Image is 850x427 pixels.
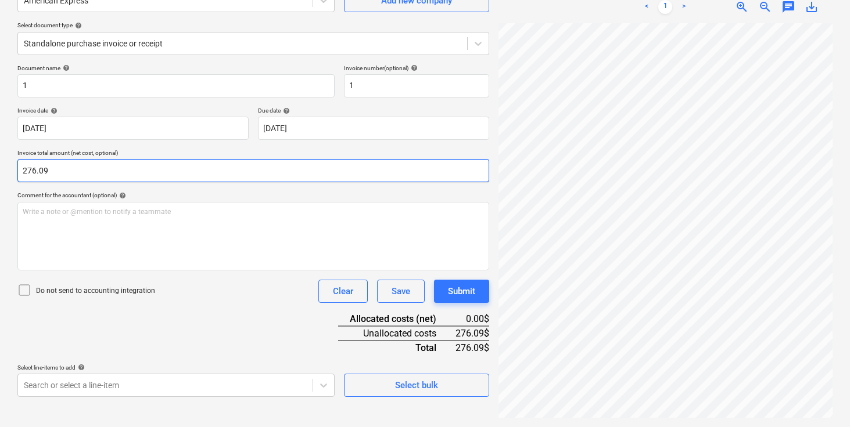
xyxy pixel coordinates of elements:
[408,64,418,71] span: help
[17,64,335,72] div: Document name
[76,364,85,371] span: help
[17,364,335,371] div: Select line-items to add
[338,341,455,354] div: Total
[281,107,290,114] span: help
[17,21,489,29] div: Select document type
[333,284,353,299] div: Clear
[17,149,489,159] p: Invoice total amount (net cost, optional)
[344,74,489,97] input: Invoice number
[17,74,335,97] input: Document name
[395,378,438,393] div: Select bulk
[36,286,155,296] p: Do not send to accounting integration
[338,312,455,326] div: Allocated costs (net)
[17,159,489,182] input: Invoice total amount (net cost, optional)
[338,326,455,341] div: Unallocated costs
[48,107,58,114] span: help
[455,326,489,341] div: 276.09$
[392,284,410,299] div: Save
[792,371,850,427] iframe: Chat Widget
[60,64,70,71] span: help
[117,192,126,199] span: help
[448,284,475,299] div: Submit
[344,374,489,397] button: Select bulk
[455,312,489,326] div: 0.00$
[17,191,489,199] div: Comment for the accountant (optional)
[258,117,489,140] input: Due date not specified
[344,64,489,72] div: Invoice number (optional)
[258,107,489,114] div: Due date
[17,117,249,140] input: Invoice date not specified
[434,280,489,303] button: Submit
[17,107,249,114] div: Invoice date
[455,341,489,354] div: 276.09$
[318,280,368,303] button: Clear
[377,280,425,303] button: Save
[73,22,82,29] span: help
